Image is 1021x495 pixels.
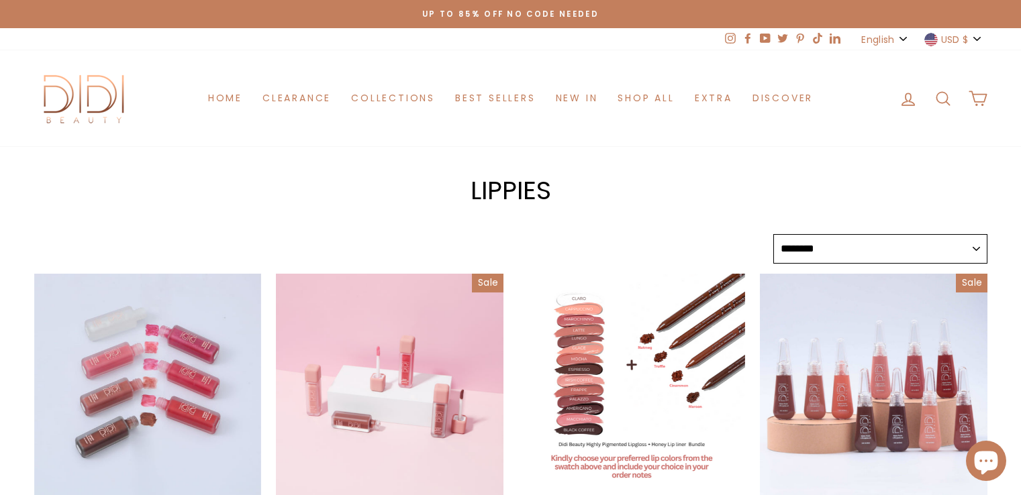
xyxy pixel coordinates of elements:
[341,86,445,111] a: Collections
[920,28,987,50] button: USD $
[742,86,823,111] a: Discover
[962,441,1010,484] inbox-online-store-chat: Shopify online store chat
[956,274,987,292] div: Sale
[34,178,987,203] h1: LIPPIES
[198,86,823,111] ul: Primary
[445,86,546,111] a: Best Sellers
[546,86,608,111] a: New in
[861,32,894,47] span: English
[685,86,742,111] a: Extra
[607,86,684,111] a: Shop All
[198,86,252,111] a: Home
[857,28,913,50] button: English
[422,9,599,19] span: Up to 85% off NO CODE NEEDED
[472,274,503,292] div: Sale
[941,32,969,47] span: USD $
[252,86,341,111] a: Clearance
[34,70,135,126] img: Didi Beauty Co.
